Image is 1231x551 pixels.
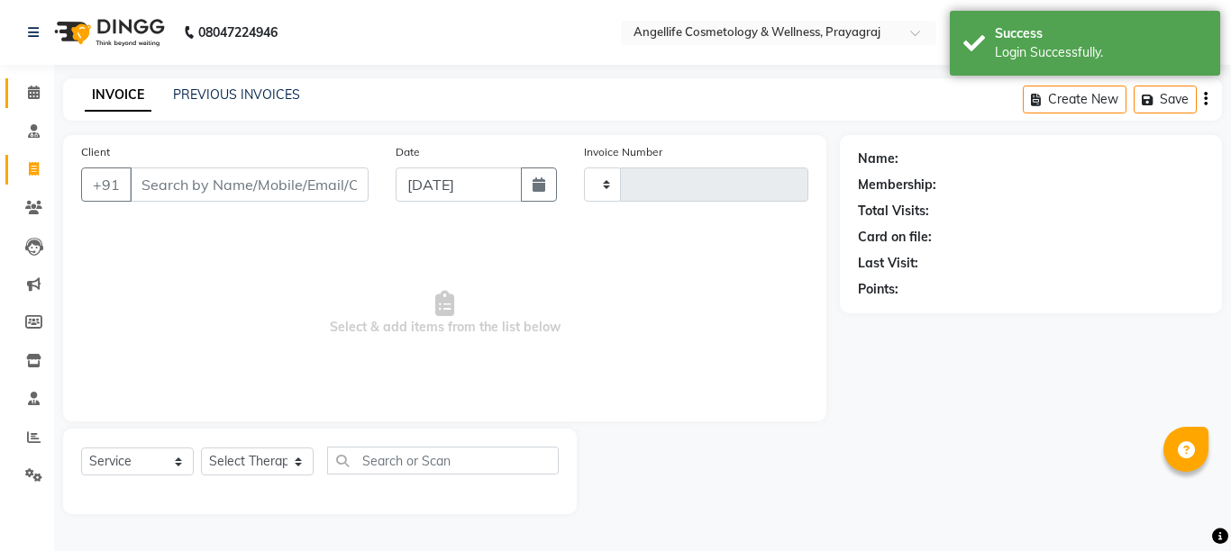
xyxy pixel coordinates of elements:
a: INVOICE [85,79,151,112]
div: Card on file: [858,228,932,247]
label: Date [396,144,420,160]
b: 08047224946 [198,7,278,58]
div: Membership: [858,176,936,194]
span: Select & add items from the list below [81,223,808,403]
input: Search by Name/Mobile/Email/Code [130,167,369,202]
img: logo [46,7,169,58]
div: Name: [858,149,898,168]
div: Points: [858,280,898,299]
div: Last Visit: [858,254,918,273]
input: Search or Scan [327,447,559,474]
div: Total Visits: [858,202,929,221]
div: Login Successfully. [995,43,1207,62]
a: PREVIOUS INVOICES [173,86,300,103]
button: +91 [81,167,132,202]
div: Success [995,24,1207,43]
label: Client [81,144,110,160]
button: Save [1134,86,1197,113]
label: Invoice Number [584,144,662,160]
button: Create New [1023,86,1126,113]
